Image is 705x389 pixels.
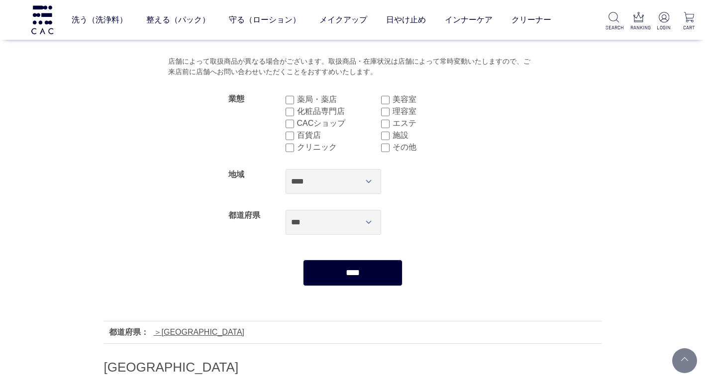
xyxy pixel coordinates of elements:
[297,141,381,153] label: クリニック
[630,12,646,31] a: RANKING
[681,12,697,31] a: CART
[656,12,672,31] a: LOGIN
[386,6,426,34] a: 日やけ止め
[72,6,127,34] a: 洗う（洗浄料）
[297,105,381,117] label: 化粧品専門店
[605,12,621,31] a: SEARCH
[656,24,672,31] p: LOGIN
[228,170,244,179] label: 地域
[146,6,210,34] a: 整える（パック）
[228,211,260,219] label: 都道府県
[104,359,602,376] h2: [GEOGRAPHIC_DATA]
[393,117,477,129] label: エステ
[393,105,477,117] label: 理容室
[297,129,381,141] label: 百貨店
[154,328,245,336] a: [GEOGRAPHIC_DATA]
[109,326,149,338] div: 都道府県：
[393,129,477,141] label: 施設
[511,6,551,34] a: クリーナー
[168,56,537,78] div: 店舗によって取扱商品が異なる場合がございます。取扱商品・在庫状況は店舗によって常時変動いたしますので、ご来店前に店舗へお問い合わせいただくことをおすすめいたします。
[319,6,367,34] a: メイクアップ
[297,117,381,129] label: CACショップ
[393,141,477,153] label: その他
[229,6,301,34] a: 守る（ローション）
[393,94,477,105] label: 美容室
[30,5,55,34] img: logo
[605,24,621,31] p: SEARCH
[445,6,493,34] a: インナーケア
[681,24,697,31] p: CART
[630,24,646,31] p: RANKING
[297,94,381,105] label: 薬局・薬店
[228,95,244,103] label: 業態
